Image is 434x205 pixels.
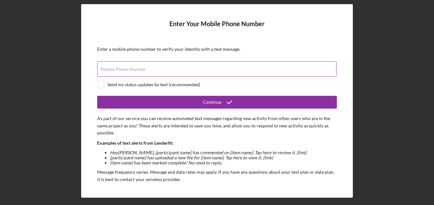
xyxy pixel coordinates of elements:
button: Continue [97,96,337,109]
li: Hey [PERSON_NAME] , [participant name] has commented on [item name]. Tap here to review it. [link] [110,150,337,155]
div: Continue [203,96,221,109]
li: [item name] has been marked complete! No need to reply. [110,160,337,165]
div: Send my status updates by text (recommended) [107,82,200,87]
li: [participant name] has uploaded a new file for [item name]. Tap here to view it. [link] [110,155,337,160]
p: As part of our service you can receive automated text messages regarding new activity from other ... [97,115,337,136]
label: Mobile Phone Number [101,67,146,72]
h4: Enter Your Mobile Phone Number [97,20,337,37]
p: Examples of text alerts from Lenderfit: [97,140,337,147]
div: Enter a mobile phone number to verify your identity with a text message. [97,47,337,52]
p: Message frequency varies. Message and data rates may apply. If you have any questions about your ... [97,169,337,183]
